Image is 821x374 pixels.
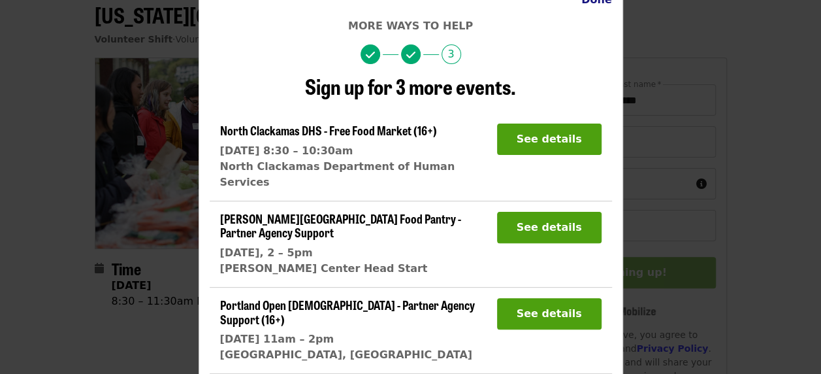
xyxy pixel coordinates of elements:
i: check icon [366,49,375,61]
span: North Clackamas DHS - Free Food Market (16+) [220,122,437,139]
a: Portland Open [DEMOGRAPHIC_DATA] - Partner Agency Support (16+)[DATE] 11am – 2pm[GEOGRAPHIC_DATA]... [220,298,487,363]
span: 3 [442,44,461,64]
span: [PERSON_NAME][GEOGRAPHIC_DATA] Food Pantry - Partner Agency Support [220,210,461,241]
i: check icon [406,49,415,61]
div: [DATE] 8:30 – 10:30am [220,143,487,159]
span: Portland Open [DEMOGRAPHIC_DATA] - Partner Agency Support (16+) [220,296,475,328]
button: See details [497,298,602,330]
div: North Clackamas Department of Human Services [220,159,487,190]
button: See details [497,212,602,243]
span: More ways to help [348,20,473,32]
a: See details [497,221,602,233]
div: [DATE] 11am – 2pm [220,331,487,347]
a: See details [497,133,602,145]
span: Sign up for 3 more events. [305,71,516,101]
a: North Clackamas DHS - Free Food Market (16+)[DATE] 8:30 – 10:30amNorth Clackamas Department of Hu... [220,124,487,190]
div: [DATE], 2 – 5pm [220,245,487,261]
button: See details [497,124,602,155]
div: [GEOGRAPHIC_DATA], [GEOGRAPHIC_DATA] [220,347,487,363]
a: See details [497,307,602,320]
a: [PERSON_NAME][GEOGRAPHIC_DATA] Food Pantry - Partner Agency Support[DATE], 2 – 5pm[PERSON_NAME] C... [220,212,487,277]
div: [PERSON_NAME] Center Head Start [220,261,487,277]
